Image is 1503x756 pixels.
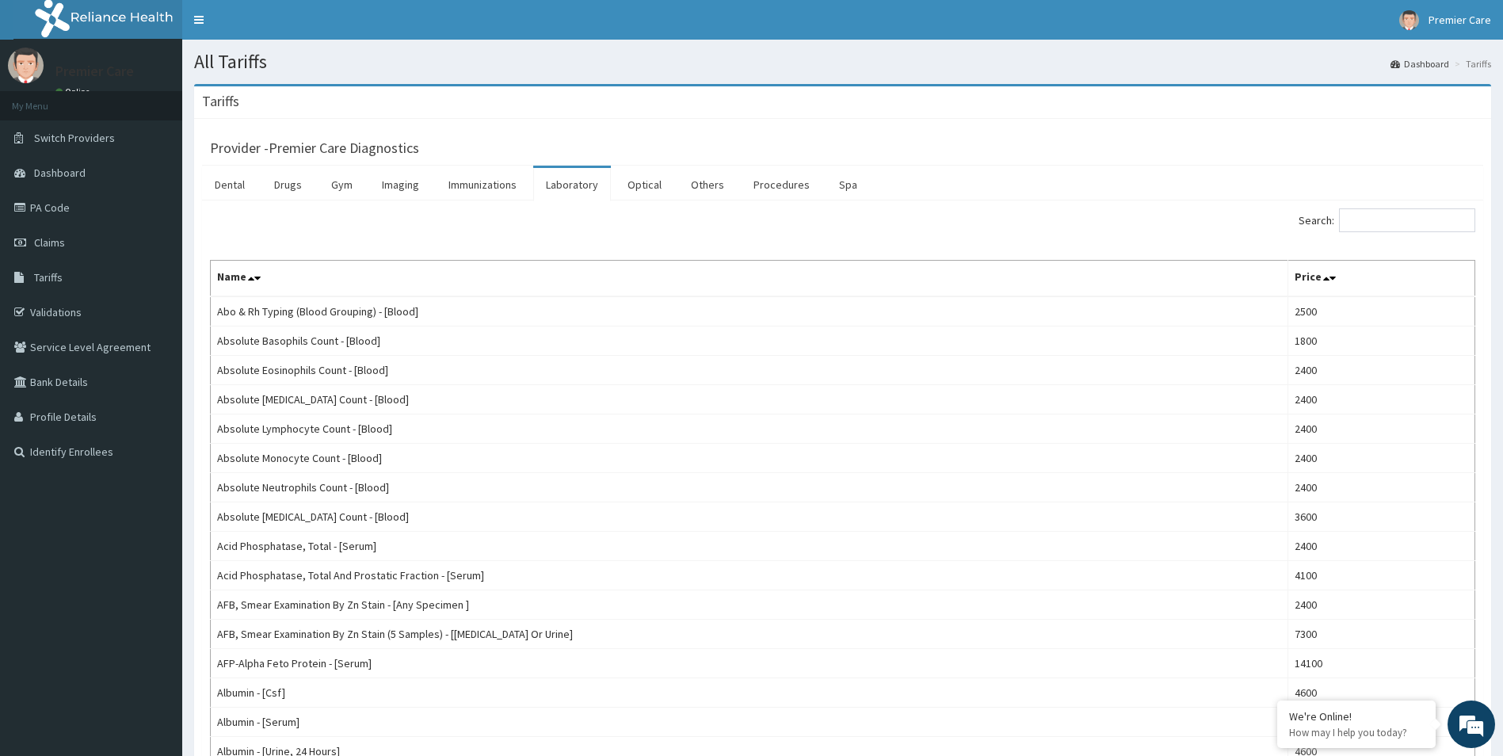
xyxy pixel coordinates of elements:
[211,590,1288,620] td: AFB, Smear Examination By Zn Stain - [Any Specimen ]
[34,235,65,250] span: Claims
[1289,709,1424,724] div: We're Online!
[1287,261,1474,297] th: Price
[211,385,1288,414] td: Absolute [MEDICAL_DATA] Count - [Blood]
[92,200,219,360] span: We're online!
[55,86,93,97] a: Online
[1287,356,1474,385] td: 2400
[194,52,1491,72] h1: All Tariffs
[1287,414,1474,444] td: 2400
[211,649,1288,678] td: AFP-Alpha Feto Protein - [Serum]
[8,48,44,83] img: User Image
[1287,502,1474,532] td: 3600
[8,433,302,488] textarea: Type your message and hit 'Enter'
[1451,57,1491,71] li: Tariffs
[615,168,674,201] a: Optical
[211,356,1288,385] td: Absolute Eosinophils Count - [Blood]
[1390,57,1449,71] a: Dashboard
[211,620,1288,649] td: AFB, Smear Examination By Zn Stain (5 Samples) - [[MEDICAL_DATA] Or Urine]
[211,532,1288,561] td: Acid Phosphatase, Total - [Serum]
[436,168,529,201] a: Immunizations
[1287,326,1474,356] td: 1800
[34,131,115,145] span: Switch Providers
[1287,532,1474,561] td: 2400
[826,168,870,201] a: Spa
[202,94,239,109] h3: Tariffs
[211,678,1288,708] td: Albumin - [Csf]
[1287,620,1474,649] td: 7300
[1289,726,1424,739] p: How may I help you today?
[1287,678,1474,708] td: 4600
[1429,13,1491,27] span: Premier Care
[1287,649,1474,678] td: 14100
[210,141,419,155] h3: Provider - Premier Care Diagnostics
[211,561,1288,590] td: Acid Phosphatase, Total And Prostatic Fraction - [Serum]
[202,168,257,201] a: Dental
[211,708,1288,737] td: Albumin - [Serum]
[211,473,1288,502] td: Absolute Neutrophils Count - [Blood]
[1299,208,1475,232] label: Search:
[34,270,63,284] span: Tariffs
[211,261,1288,297] th: Name
[533,168,611,201] a: Laboratory
[1287,385,1474,414] td: 2400
[741,168,822,201] a: Procedures
[211,444,1288,473] td: Absolute Monocyte Count - [Blood]
[1287,590,1474,620] td: 2400
[1339,208,1475,232] input: Search:
[211,326,1288,356] td: Absolute Basophils Count - [Blood]
[1287,473,1474,502] td: 2400
[211,296,1288,326] td: Abo & Rh Typing (Blood Grouping) - [Blood]
[55,64,134,78] p: Premier Care
[1287,296,1474,326] td: 2500
[211,502,1288,532] td: Absolute [MEDICAL_DATA] Count - [Blood]
[1399,10,1419,30] img: User Image
[261,168,315,201] a: Drugs
[82,89,266,109] div: Chat with us now
[1287,561,1474,590] td: 4100
[211,414,1288,444] td: Absolute Lymphocyte Count - [Blood]
[319,168,365,201] a: Gym
[34,166,86,180] span: Dashboard
[260,8,298,46] div: Minimize live chat window
[1287,444,1474,473] td: 2400
[369,168,432,201] a: Imaging
[29,79,64,119] img: d_794563401_company_1708531726252_794563401
[678,168,737,201] a: Others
